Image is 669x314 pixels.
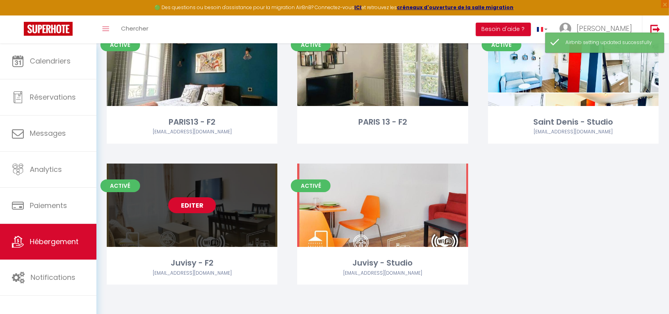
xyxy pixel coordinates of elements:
div: PARIS 13 - F2 [297,116,468,128]
div: Juvisy - Studio [297,257,468,269]
div: Saint Denis - Studio [488,116,659,128]
span: Activé [100,179,140,192]
a: créneaux d'ouverture de la salle migration [397,4,514,11]
div: Airbnb [488,128,659,136]
span: Activé [482,39,521,51]
a: Chercher [115,15,154,43]
span: Activé [291,179,331,192]
div: Airbnb [107,270,277,277]
span: Calendriers [30,56,71,66]
span: Messages [30,128,66,138]
img: logout [650,24,660,34]
div: Juvisy - F2 [107,257,277,269]
span: Analytics [30,164,62,174]
span: [PERSON_NAME] [577,23,632,33]
span: Chercher [121,24,148,33]
div: Airbnb setting updated successfully [565,39,656,46]
span: Notifications [31,272,75,282]
span: Activé [100,39,140,51]
a: Editer [168,197,216,213]
div: PARIS13 - F2 [107,116,277,128]
a: ... [PERSON_NAME] [554,15,642,43]
span: Paiements [30,200,67,210]
button: Ouvrir le widget de chat LiveChat [6,3,30,27]
div: Airbnb [107,128,277,136]
div: Airbnb [297,270,468,277]
img: Super Booking [24,22,73,36]
a: ICI [355,4,362,11]
span: Réservations [30,92,76,102]
span: Activé [291,39,331,51]
span: Hébergement [30,237,79,247]
button: Besoin d'aide ? [476,23,531,36]
img: ... [559,23,571,35]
